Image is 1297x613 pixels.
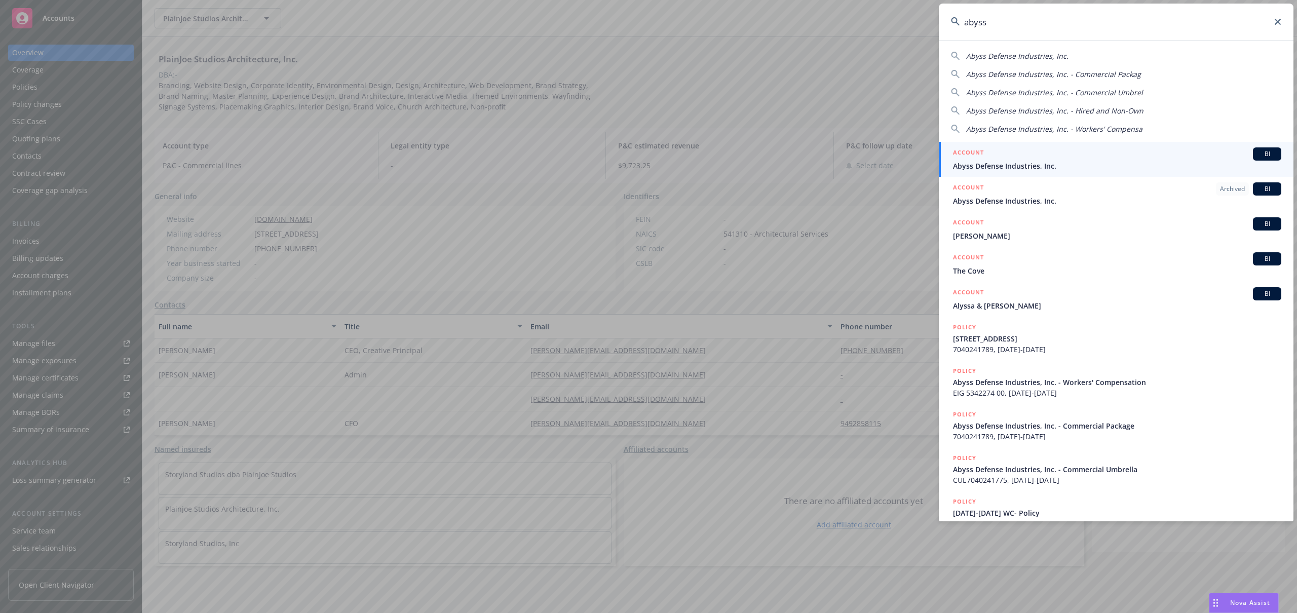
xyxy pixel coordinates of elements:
span: BI [1257,289,1277,298]
span: The Cove [953,265,1281,276]
a: POLICYAbyss Defense Industries, Inc. - Commercial UmbrellaCUE7040241775, [DATE]-[DATE] [939,447,1293,491]
h5: POLICY [953,409,976,419]
span: BI [1257,184,1277,194]
h5: ACCOUNT [953,252,984,264]
h5: POLICY [953,366,976,376]
span: BI [1257,254,1277,263]
span: Abyss Defense Industries, Inc. - Commercial Umbrella [953,464,1281,475]
span: Nova Assist [1230,598,1270,607]
a: POLICY[STREET_ADDRESS]7040241789, [DATE]-[DATE] [939,317,1293,360]
h5: POLICY [953,453,976,463]
span: Archived [1220,184,1245,194]
span: 7040241789, [DATE]-[DATE] [953,344,1281,355]
a: ACCOUNTBI[PERSON_NAME] [939,212,1293,247]
span: Alyssa & [PERSON_NAME] [953,300,1281,311]
h5: POLICY [953,322,976,332]
h5: POLICY [953,496,976,507]
span: BI [1257,219,1277,228]
a: ACCOUNTArchivedBIAbyss Defense Industries, Inc. [939,177,1293,212]
span: Abyss Defense Industries, Inc. - Commercial Package [953,420,1281,431]
span: [DATE]-[DATE] WC- Policy [953,508,1281,518]
span: Abyss Defense Industries, Inc. - Workers' Compensation [953,377,1281,388]
h5: ACCOUNT [953,217,984,229]
span: [PERSON_NAME] [953,231,1281,241]
a: POLICYAbyss Defense Industries, Inc. - Workers' CompensationEIG 5342274 00, [DATE]-[DATE] [939,360,1293,404]
span: Abyss Defense Industries, Inc. - Commercial Umbrel [966,88,1143,97]
h5: ACCOUNT [953,182,984,195]
input: Search... [939,4,1293,40]
span: Abyss Defense Industries, Inc. [966,51,1069,61]
span: Abyss Defense Industries, Inc. - Workers' Compensa [966,124,1142,134]
a: POLICY[DATE]-[DATE] WC- PolicyEIG 5342274 00, [DATE]-[DATE] [939,491,1293,534]
span: EIG 5342274 00, [DATE]-[DATE] [953,388,1281,398]
a: ACCOUNTBIAbyss Defense Industries, Inc. [939,142,1293,177]
span: [STREET_ADDRESS] [953,333,1281,344]
div: Drag to move [1209,593,1222,612]
span: Abyss Defense Industries, Inc. - Hired and Non-Own [966,106,1143,116]
span: BI [1257,149,1277,159]
button: Nova Assist [1209,593,1279,613]
h5: ACCOUNT [953,287,984,299]
span: 7040241789, [DATE]-[DATE] [953,431,1281,442]
span: CUE7040241775, [DATE]-[DATE] [953,475,1281,485]
a: POLICYAbyss Defense Industries, Inc. - Commercial Package7040241789, [DATE]-[DATE] [939,404,1293,447]
span: Abyss Defense Industries, Inc. [953,196,1281,206]
span: Abyss Defense Industries, Inc. - Commercial Packag [966,69,1141,79]
span: Abyss Defense Industries, Inc. [953,161,1281,171]
h5: ACCOUNT [953,147,984,160]
span: EIG 5342274 00, [DATE]-[DATE] [953,518,1281,529]
a: ACCOUNTBIThe Cove [939,247,1293,282]
a: ACCOUNTBIAlyssa & [PERSON_NAME] [939,282,1293,317]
